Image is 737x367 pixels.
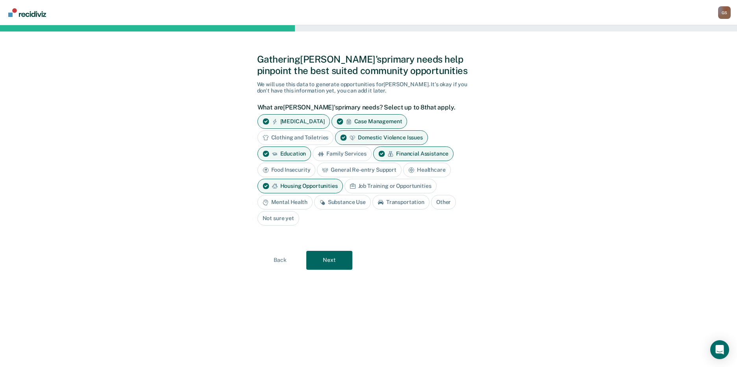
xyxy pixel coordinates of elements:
[372,195,430,209] div: Transportation
[257,163,316,177] div: Food Insecurity
[257,195,313,209] div: Mental Health
[8,8,46,17] img: Recidiviz
[403,163,451,177] div: Healthcare
[710,340,729,359] div: Open Intercom Messenger
[335,130,428,145] div: Domestic Violence Issues
[257,81,480,95] div: We will use this data to generate opportunities for [PERSON_NAME] . It's okay if you don't have t...
[718,6,731,19] button: Profile dropdown button
[257,146,311,161] div: Education
[257,179,343,193] div: Housing Opportunities
[306,251,352,270] button: Next
[317,163,402,177] div: General Re-entry Support
[257,114,330,129] div: [MEDICAL_DATA]
[431,195,456,209] div: Other
[373,146,454,161] div: Financial Assistance
[313,146,372,161] div: Family Services
[257,251,303,270] button: Back
[257,104,476,111] label: What are [PERSON_NAME]'s primary needs? Select up to 8 that apply.
[344,179,437,193] div: Job Training or Opportunities
[718,6,731,19] div: G S
[314,195,371,209] div: Substance Use
[257,211,299,226] div: Not sure yet
[257,54,480,76] div: Gathering [PERSON_NAME]'s primary needs help pinpoint the best suited community opportunities
[331,114,407,129] div: Case Management
[257,130,334,145] div: Clothing and Toiletries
